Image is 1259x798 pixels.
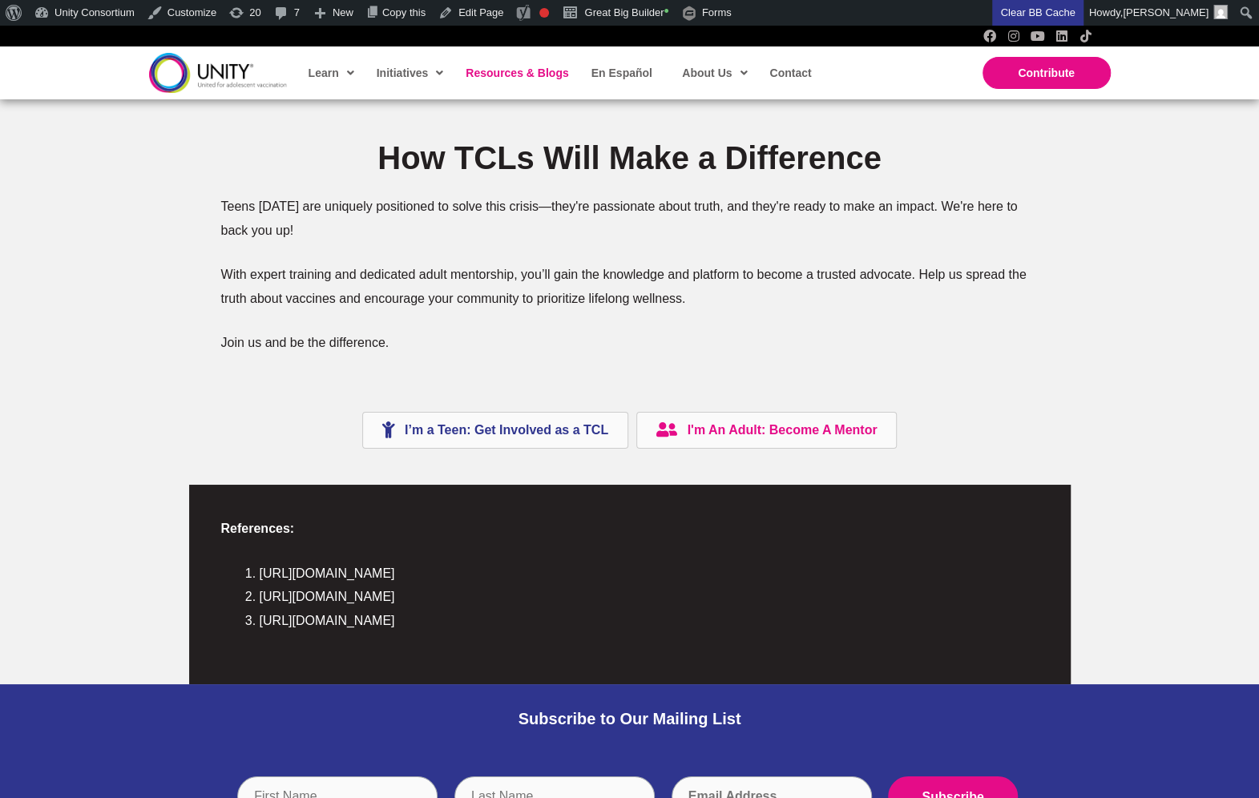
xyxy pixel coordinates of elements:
span: • [664,3,668,19]
a: Contribute [983,57,1111,89]
span: [PERSON_NAME] [1123,6,1209,18]
span: I'm An Adult: Become A Mentor [687,423,877,437]
span: Resources & Blogs [466,66,568,79]
span: Contribute [1018,66,1075,79]
span: Contact [769,66,811,79]
a: I’m a Teen: Get Involved as a TCL [362,412,628,449]
a: Resources & Blogs [458,54,575,91]
a: TikTok [1079,30,1092,42]
span: En Español [591,66,652,79]
span: I’m a Teen: Get Involved as a TCL [405,423,608,437]
span: Subscribe to Our Mailing List [519,710,741,727]
a: I'm An Adult: Become A Mentor [636,412,897,449]
a: YouTube [1031,30,1044,42]
span: Initiatives [377,61,444,85]
p: Join us and be the difference. [221,331,1039,355]
a: [URL][DOMAIN_NAME] [260,590,395,603]
p: Teens [DATE] are uniquely positioned to solve this crisis—they're passionate about truth, and the... [221,195,1039,242]
a: Facebook [983,30,996,42]
a: [URL][DOMAIN_NAME] [260,614,395,627]
a: En Español [583,54,659,91]
a: LinkedIn [1055,30,1068,42]
a: Instagram [1007,30,1020,42]
span: Learn [309,61,354,85]
a: About Us [674,54,753,91]
p: With expert training and dedicated adult mentorship, you’ll gain the knowledge and platform to be... [221,263,1039,310]
strong: References: [221,522,295,535]
a: Contact [761,54,817,91]
a: [URL][DOMAIN_NAME] [260,566,395,580]
span: About Us [682,61,747,85]
h2: How TCLs Will Make a Difference [221,137,1039,179]
div: Focus keyphrase not set [539,8,549,18]
img: unity-logo-dark [149,53,287,92]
